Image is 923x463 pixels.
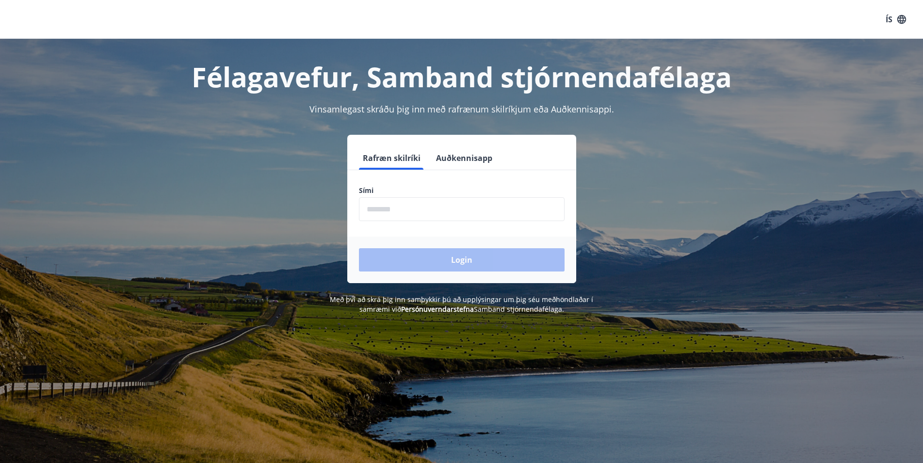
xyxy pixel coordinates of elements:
span: Með því að skrá þig inn samþykkir þú að upplýsingar um þig séu meðhöndlaðar í samræmi við Samband... [330,295,593,314]
span: Vinsamlegast skráðu þig inn með rafrænum skilríkjum eða Auðkennisappi. [309,103,614,115]
h1: Félagavefur, Samband stjórnendafélaga [124,58,799,95]
button: Rafræn skilríki [359,146,424,170]
label: Sími [359,186,565,195]
button: ÍS [880,11,911,28]
button: Auðkennisapp [432,146,496,170]
a: Persónuverndarstefna [401,304,474,314]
